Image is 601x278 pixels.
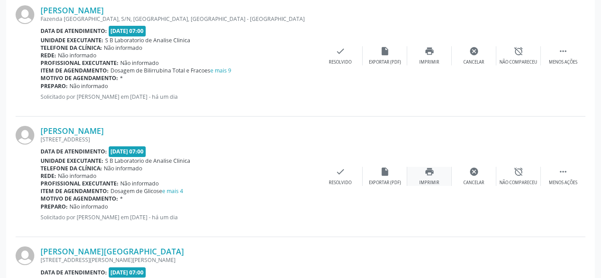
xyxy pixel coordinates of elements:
[58,172,96,180] span: Não informado
[41,148,107,155] b: Data de atendimento:
[514,46,523,56] i: alarm_off
[109,26,146,36] span: [DATE] 07:00
[41,52,56,59] b: Rede:
[16,5,34,24] img: img
[558,46,568,56] i: 
[369,180,401,186] div: Exportar (PDF)
[41,67,109,74] b: Item de agendamento:
[41,36,103,44] b: Unidade executante:
[380,167,390,177] i: insert_drive_file
[41,214,318,221] p: Solicitado por [PERSON_NAME] em [DATE] - há um dia
[70,203,108,210] span: Não informado
[329,180,352,186] div: Resolvido
[210,67,231,74] a: e mais 9
[41,165,102,172] b: Telefone da clínica:
[369,59,401,65] div: Exportar (PDF)
[41,93,318,101] p: Solicitado por [PERSON_NAME] em [DATE] - há um dia
[549,180,577,186] div: Menos ações
[16,126,34,145] img: img
[110,67,231,74] span: Dosagem de Bilirrubina Total e Fracoes
[419,59,439,65] div: Imprimir
[58,52,96,59] span: Não informado
[463,180,484,186] div: Cancelar
[425,46,434,56] i: print
[425,167,434,177] i: print
[120,180,159,187] span: Não informado
[41,256,452,264] div: [STREET_ADDRESS][PERSON_NAME][PERSON_NAME]
[549,59,577,65] div: Menos ações
[469,167,479,177] i: cancel
[162,187,183,195] a: e mais 4
[120,59,159,67] span: Não informado
[109,267,146,278] span: [DATE] 07:00
[70,82,108,90] span: Não informado
[514,167,523,177] i: alarm_off
[105,157,190,165] span: S B Laboratorio de Analise Clinica
[105,36,190,44] span: S B Laboratorio de Analise Clinica
[41,15,318,23] div: Fazenda [GEOGRAPHIC_DATA], S/N, [GEOGRAPHIC_DATA], [GEOGRAPHIC_DATA] - [GEOGRAPHIC_DATA]
[41,195,118,202] b: Motivo de agendamento:
[380,46,390,56] i: insert_drive_file
[329,59,352,65] div: Resolvido
[41,187,109,195] b: Item de agendamento:
[335,46,345,56] i: check
[41,82,68,90] b: Preparo:
[499,59,537,65] div: Não compareceu
[41,5,104,15] a: [PERSON_NAME]
[41,126,104,136] a: [PERSON_NAME]
[41,269,107,276] b: Data de atendimento:
[104,165,142,172] span: Não informado
[41,157,103,165] b: Unidade executante:
[104,44,142,52] span: Não informado
[499,180,537,186] div: Não compareceu
[41,172,56,180] b: Rede:
[419,180,439,186] div: Imprimir
[41,246,184,256] a: [PERSON_NAME][GEOGRAPHIC_DATA]
[469,46,479,56] i: cancel
[109,146,146,157] span: [DATE] 07:00
[463,59,484,65] div: Cancelar
[41,27,107,35] b: Data de atendimento:
[335,167,345,177] i: check
[558,167,568,177] i: 
[41,44,102,52] b: Telefone da clínica:
[110,187,183,195] span: Dosagem de Glicose
[41,74,118,82] b: Motivo de agendamento:
[41,180,119,187] b: Profissional executante:
[41,59,119,67] b: Profissional executante:
[41,136,318,143] div: [STREET_ADDRESS]
[41,203,68,210] b: Preparo:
